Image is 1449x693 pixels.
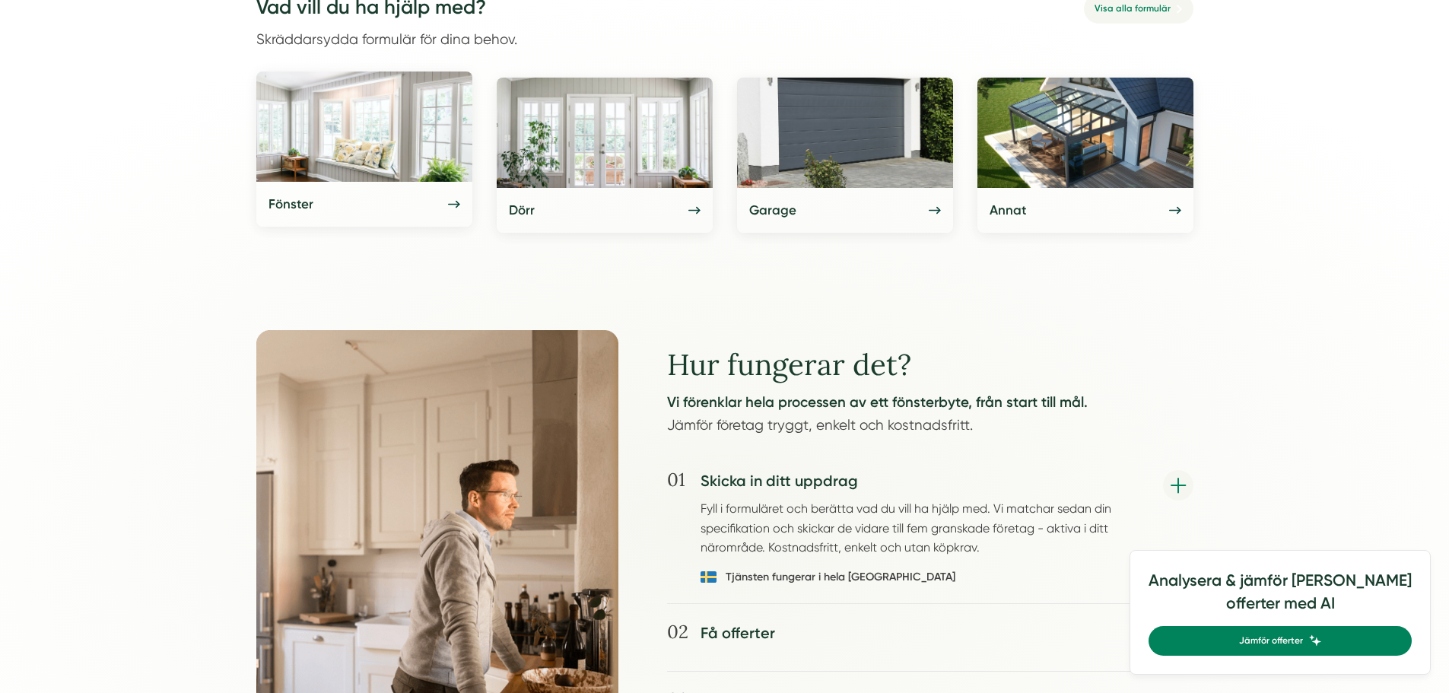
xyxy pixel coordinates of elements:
img: Dörr [497,78,713,188]
h5: Garage [749,200,796,221]
span: Visa alla formulär [1095,2,1171,16]
img: Garage [737,78,953,188]
h5: Dörr [509,200,535,221]
h4: Analysera & jämför [PERSON_NAME] offerter med AI [1149,569,1412,626]
a: Annat Annat [977,78,1193,233]
a: Garage Garage [737,78,953,233]
h5: Annat [990,200,1026,221]
p: Skräddarsydda formulär för dina behov. [256,29,517,52]
span: Jämför offerter [1239,634,1303,648]
a: Fönster Fönster [256,72,472,227]
img: Annat [977,78,1193,188]
img: Fönster [256,72,472,182]
strong: Vi förenklar hela processen av ett fönsterbyte, från start till mål. [667,393,1088,411]
p: Jämför företag tryggt, enkelt och kostnadsfritt. [667,391,1193,444]
a: Jämför offerter [1149,626,1412,656]
h5: Fönster [269,194,313,215]
a: Dörr Dörr [497,78,713,233]
h2: Hur fungerar det? [667,348,1193,391]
